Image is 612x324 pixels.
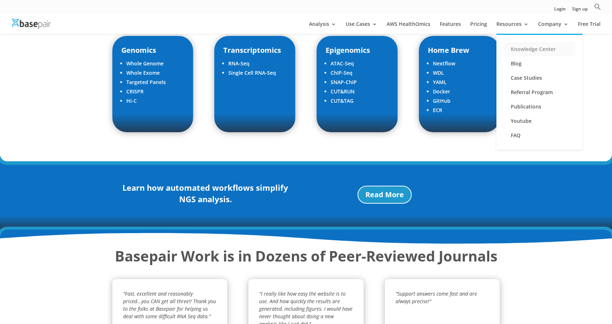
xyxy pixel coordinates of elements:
span: Genomics [121,45,156,55]
li: Whole Genome [126,59,184,68]
li: ECR [433,106,491,115]
li: Hi-C [126,96,184,106]
a: Analysis [309,22,336,34]
a: Use Cases [346,22,377,34]
strong: Learn how automated workflows simplify NGS analysis. [122,182,288,204]
a: Publications [504,99,575,114]
li: SNAP-ChIP [331,78,388,87]
li: CRISPR [126,87,184,96]
a: Pricing [470,22,487,34]
li: CUT&TAG [331,96,388,106]
em: "Fast, excellent and reasonably priced...you CAN get all three!! Thank you to the folks at Basepa... [123,290,216,320]
a: Company [538,22,569,34]
a: FAQ [504,128,575,143]
a: Sign up [572,7,588,14]
em: "Support answers come fast and are always precise!" [396,290,477,305]
a: Knowledge Center [504,42,575,56]
a: Resources [496,22,529,34]
li: YAML [433,78,491,87]
li: Nextflow [433,59,491,68]
span: Home Brew [428,45,469,55]
li: Whole Exome [126,68,184,78]
a: Login [554,7,566,14]
a: Search Icon Link [594,3,601,14]
li: Targeted Panels [126,78,184,87]
a: Free Trial [578,22,601,34]
li: CUT&RUN [331,87,388,96]
li: Docker [433,87,491,96]
li: ATAC-Seq [331,59,388,68]
strong: Basepair Work is in Dozens of Peer-Reviewed Journals [115,246,497,266]
a: AWS HealthOmics [387,22,430,34]
img: Basepair [12,19,51,29]
svg: Search [594,3,601,10]
span: Transcriptomics [223,45,281,55]
li: ChIP-Seq [331,68,388,78]
a: Youtube [504,114,575,128]
span: Epigenomics [326,45,370,55]
a: Blog [504,56,575,71]
a: Referral Program [504,85,575,99]
a: Features [440,22,461,34]
li: WDL [433,68,491,78]
li: RNA-Seq [228,59,286,68]
li: Single Cell RNA-Seq [228,68,286,78]
li: GitHub [433,96,491,106]
a: Case Studies [504,71,575,85]
a: Read More [358,186,412,204]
